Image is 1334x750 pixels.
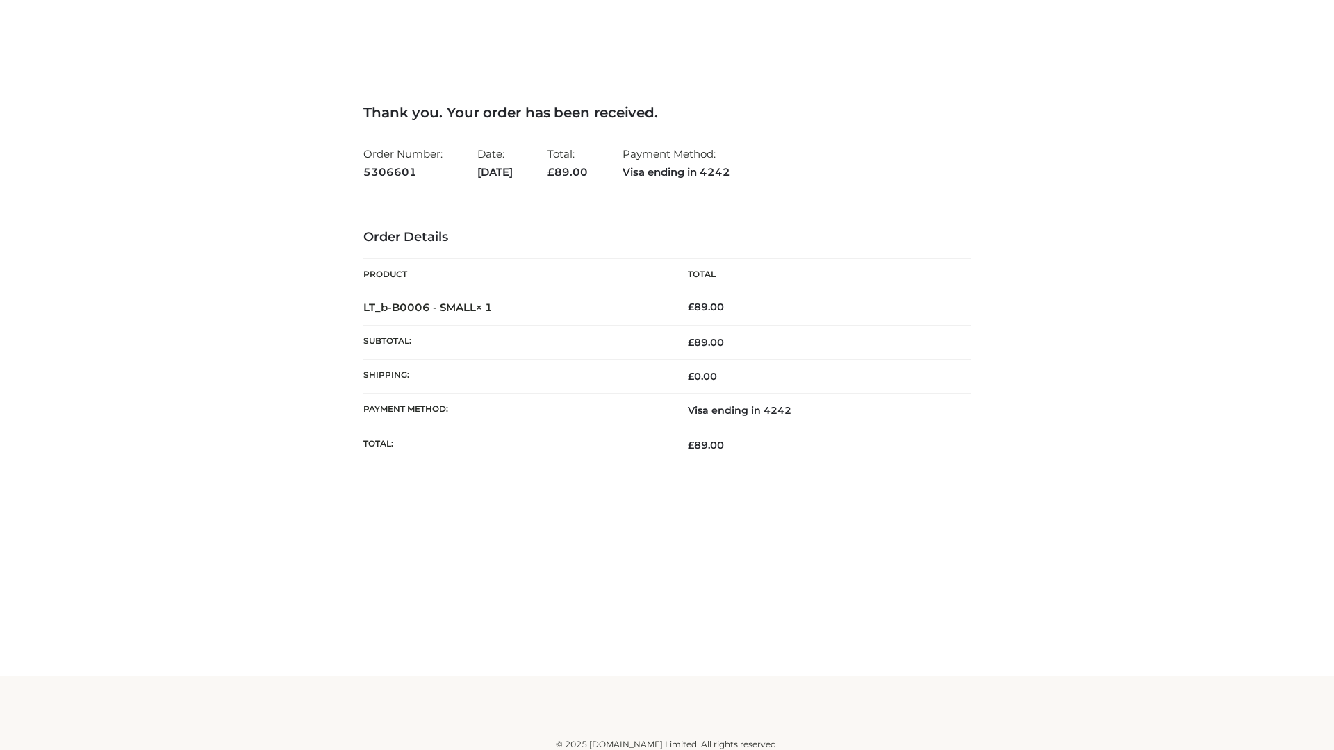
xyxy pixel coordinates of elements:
span: 89.00 [688,439,724,451]
th: Total: [363,428,667,462]
th: Shipping: [363,360,667,394]
h3: Thank you. Your order has been received. [363,104,971,121]
li: Date: [477,142,513,184]
h3: Order Details [363,230,971,245]
strong: 5306601 [363,163,443,181]
span: £ [688,336,694,349]
span: £ [547,165,554,178]
li: Order Number: [363,142,443,184]
li: Payment Method: [623,142,730,184]
strong: × 1 [476,301,493,314]
th: Subtotal: [363,325,667,359]
span: 89.00 [688,336,724,349]
th: Product [363,259,667,290]
li: Total: [547,142,588,184]
bdi: 89.00 [688,301,724,313]
strong: LT_b-B0006 - SMALL [363,301,493,314]
strong: Visa ending in 4242 [623,163,730,181]
span: £ [688,301,694,313]
span: £ [688,370,694,383]
th: Total [667,259,971,290]
strong: [DATE] [477,163,513,181]
th: Payment method: [363,394,667,428]
bdi: 0.00 [688,370,717,383]
span: 89.00 [547,165,588,178]
td: Visa ending in 4242 [667,394,971,428]
span: £ [688,439,694,451]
